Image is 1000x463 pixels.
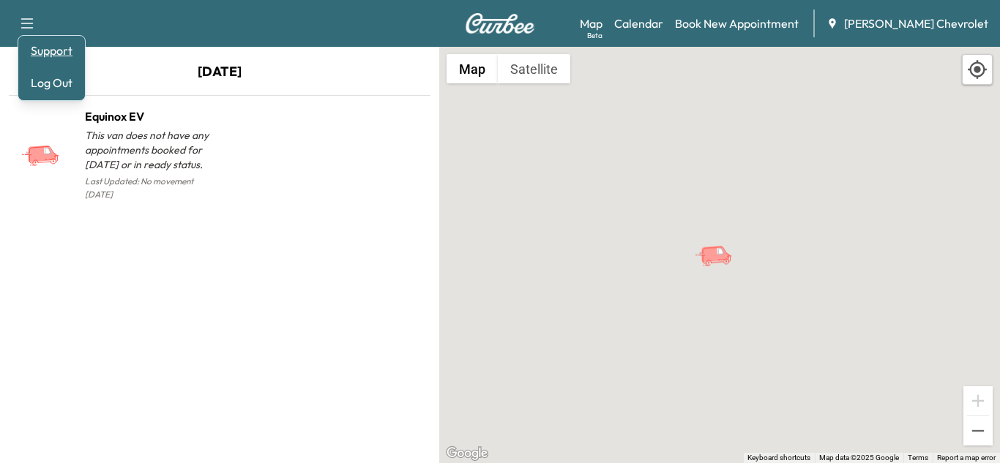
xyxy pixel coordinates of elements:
[694,230,745,255] gmp-advanced-marker: Equinox EV
[675,15,799,32] a: Book New Appointment
[844,15,988,32] span: [PERSON_NAME] Chevrolet
[465,13,535,34] img: Curbee Logo
[747,453,810,463] button: Keyboard shortcuts
[962,54,993,85] div: Recenter map
[587,30,602,41] div: Beta
[819,453,899,462] span: Map data ©2025 Google
[443,444,491,463] img: Google
[963,386,993,415] button: Zoom in
[85,108,220,125] h1: Equinox EV
[24,42,79,59] a: Support
[85,172,220,204] p: Last Updated: No movement [DATE]
[443,444,491,463] a: Open this area in Google Maps (opens a new window)
[937,453,996,462] a: Report a map error
[963,416,993,445] button: Zoom out
[908,453,928,462] a: Terms (opens in new tab)
[498,54,570,83] button: Show satellite imagery
[24,71,79,94] button: Log Out
[85,128,220,172] p: This van does not have any appointments booked for [DATE] or in ready status.
[580,15,602,32] a: MapBeta
[614,15,663,32] a: Calendar
[447,54,498,83] button: Show street map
